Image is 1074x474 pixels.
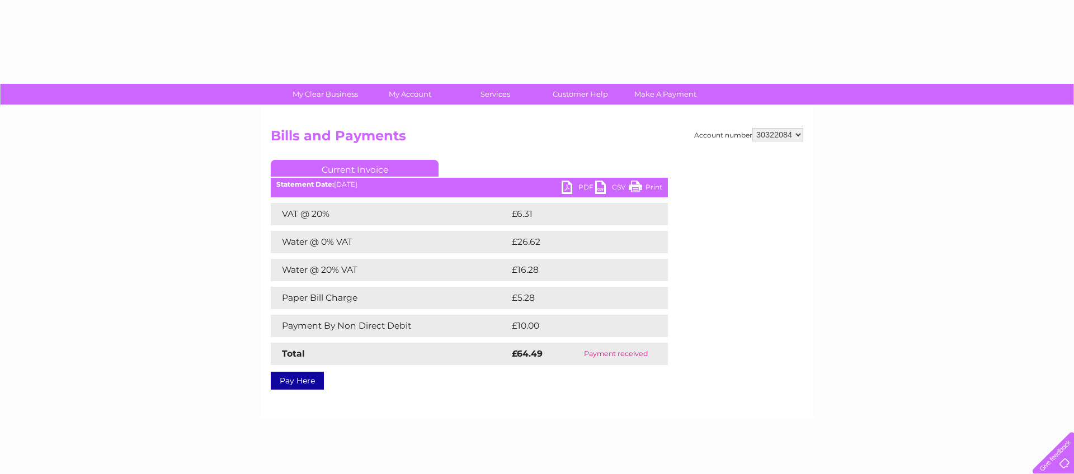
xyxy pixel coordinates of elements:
a: Current Invoice [271,160,439,177]
td: £6.31 [509,203,640,225]
a: My Account [364,84,456,105]
b: Statement Date: [276,180,334,188]
strong: £64.49 [512,348,543,359]
a: Services [449,84,541,105]
a: PDF [562,181,595,197]
td: Water @ 20% VAT [271,259,509,281]
a: Pay Here [271,372,324,390]
td: Paper Bill Charge [271,287,509,309]
a: Make A Payment [619,84,712,105]
strong: Total [282,348,305,359]
h2: Bills and Payments [271,128,803,149]
td: VAT @ 20% [271,203,509,225]
td: £26.62 [509,231,646,253]
td: Water @ 0% VAT [271,231,509,253]
div: [DATE] [271,181,668,188]
td: Payment received [564,343,668,365]
a: CSV [595,181,629,197]
td: £10.00 [509,315,645,337]
a: Print [629,181,662,197]
td: £5.28 [509,287,642,309]
td: Payment By Non Direct Debit [271,315,509,337]
a: Customer Help [534,84,626,105]
td: £16.28 [509,259,644,281]
div: Account number [694,128,803,141]
a: My Clear Business [279,84,371,105]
